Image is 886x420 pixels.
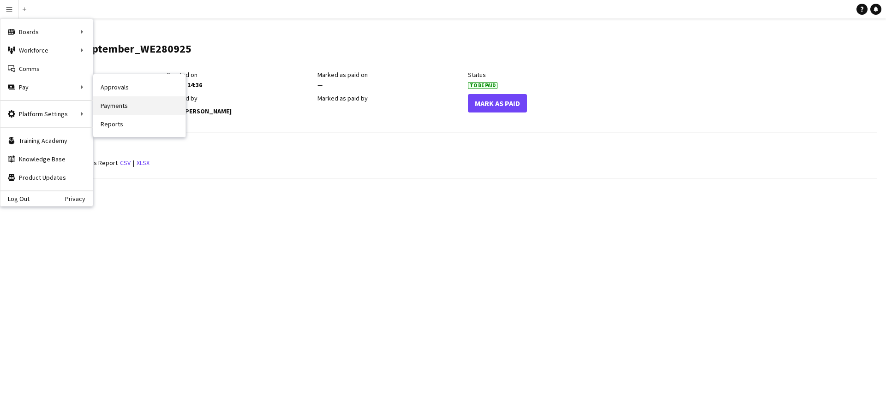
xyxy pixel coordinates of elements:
[317,71,463,79] div: Marked as paid on
[167,71,312,79] div: Created on
[120,159,131,167] a: csv
[167,104,312,118] div: [PERSON_NAME]
[317,104,323,112] span: —
[137,159,150,167] a: xlsx
[0,41,93,59] div: Workforce
[0,150,93,168] a: Knowledge Base
[0,78,93,96] div: Pay
[0,23,93,41] div: Boards
[167,81,312,89] div: [DATE] 14:36
[93,96,186,115] a: Payments
[468,94,527,112] button: Mark As Paid
[317,81,323,89] span: —
[0,168,93,187] a: Product Updates
[93,115,186,133] a: Reports
[93,78,186,96] a: Approvals
[16,157,877,169] div: |
[0,131,93,150] a: Training Academy
[167,94,312,102] div: Created by
[16,142,877,150] h3: Reports
[0,195,30,202] a: Log Out
[0,105,93,123] div: Platform Settings
[468,82,497,89] span: To Be Paid
[16,42,192,56] h1: CPM_Salary_September_WE280925
[0,59,93,78] a: Comms
[468,71,614,79] div: Status
[65,195,93,202] a: Privacy
[317,94,463,102] div: Marked as paid by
